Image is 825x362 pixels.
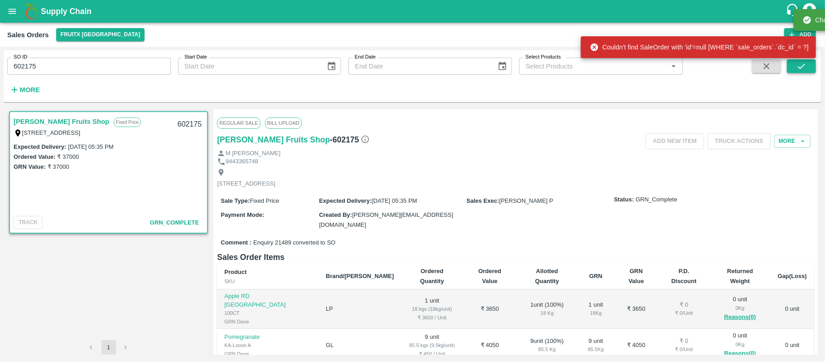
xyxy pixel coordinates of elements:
[224,277,311,285] div: SKU
[221,197,250,204] label: Sale Type :
[786,3,801,20] div: customer-support
[666,337,703,346] div: ₹ 0
[717,312,763,323] button: Reasons(0)
[628,268,644,284] b: GRN Value
[408,350,456,358] div: ₹ 450 / Unit
[150,219,199,226] span: GRN_Complete
[217,180,275,188] p: [STREET_ADDRESS]
[535,268,559,284] b: Allotted Quantity
[172,114,207,135] div: 602175
[717,304,763,312] div: 0 Kg
[226,157,258,166] p: 9443365748
[463,289,516,329] td: ₹ 3650
[23,2,41,20] img: logo
[224,292,311,309] p: Apple RD [GEOGRAPHIC_DATA]
[7,29,49,41] div: Sales Orders
[526,54,561,61] label: Select Products
[778,273,807,279] b: Gap(Loss)
[614,289,658,329] td: ₹ 3650
[524,345,570,353] div: 85.5 Kg
[184,54,207,61] label: Start Date
[524,337,570,354] div: 9 unit ( 100 %)
[585,337,607,354] div: 9 unit
[178,58,319,75] input: Start Date
[727,268,753,284] b: Returned Weight
[101,340,116,355] button: page 1
[585,309,607,317] div: 18 Kg
[494,58,511,75] button: Choose date
[250,197,279,204] span: Fixed Price
[717,348,763,359] button: Reasons(0)
[522,60,665,72] input: Select Products
[7,58,171,75] input: Enter SO ID
[265,117,302,128] span: Bill Upload
[14,163,46,170] label: GRN Value:
[401,289,463,329] td: 1 unit
[614,196,634,204] label: Status:
[524,309,570,317] div: 18 Kg
[666,345,703,353] div: ₹ 0 / Unit
[224,318,311,326] div: GRN Done
[224,309,311,317] div: 100CT
[524,301,570,318] div: 1 unit ( 100 %)
[408,341,456,349] div: 85.5 kgs (9.5kg/unit)
[499,197,553,204] span: [PERSON_NAME] P
[68,143,113,150] label: [DATE] 05:35 PM
[319,197,371,204] label: Expected Delivery :
[666,301,703,309] div: ₹ 0
[420,268,444,284] b: Ordered Quantity
[83,340,135,355] nav: pagination navigation
[408,313,456,322] div: ₹ 3650 / Unit
[585,345,607,353] div: 85.5 Kg
[771,289,814,329] td: 0 unit
[318,329,401,362] td: GL
[326,273,394,279] b: Brand/[PERSON_NAME]
[614,329,658,362] td: ₹ 4050
[585,301,607,318] div: 1 unit
[589,273,603,279] b: GRN
[478,268,502,284] b: Ordered Value
[348,58,490,75] input: End Date
[467,197,499,204] label: Sales Exec :
[221,211,264,218] label: Payment Mode :
[217,117,260,128] span: Regular Sale
[717,295,763,323] div: 0 unit
[14,116,109,127] a: [PERSON_NAME] Fruits Shop
[318,289,401,329] td: LP
[41,7,92,16] b: Supply Chain
[224,269,246,275] b: Product
[2,1,23,22] button: open drawer
[224,350,311,358] div: GRN Done
[463,329,516,362] td: ₹ 4050
[224,333,311,342] p: Pomegranate
[319,211,352,218] label: Created By :
[666,309,703,317] div: ₹ 0 / Unit
[14,54,27,61] label: SO ID
[57,153,79,160] label: ₹ 37000
[319,211,453,228] span: [PERSON_NAME][EMAIL_ADDRESS][DOMAIN_NAME]
[56,28,145,41] button: Select DC
[114,117,141,127] p: Fixed Price
[14,143,66,150] label: Expected Delivery :
[774,135,811,148] button: More
[668,60,680,72] button: Open
[590,39,809,55] div: Couldn't find SaleOrder with 'id'=null [WHERE `sale_orders`.`dc_id` = ?]
[217,251,814,264] h6: Sales Order Items
[323,58,340,75] button: Choose date
[372,197,417,204] span: [DATE] 05:35 PM
[717,332,763,359] div: 0 unit
[217,133,330,146] a: [PERSON_NAME] Fruits Shop
[355,54,376,61] label: End Date
[224,341,311,349] div: KA-Loose A
[14,153,55,160] label: Ordered Value:
[41,5,786,18] a: Supply Chain
[22,129,81,136] label: [STREET_ADDRESS]
[226,149,280,158] p: M [PERSON_NAME]
[330,133,370,146] h6: - 602175
[771,329,814,362] td: 0 unit
[671,268,697,284] b: P.D. Discount
[221,239,251,247] label: Comment :
[7,82,42,98] button: More
[408,305,456,313] div: 18 kgs (18kg/unit)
